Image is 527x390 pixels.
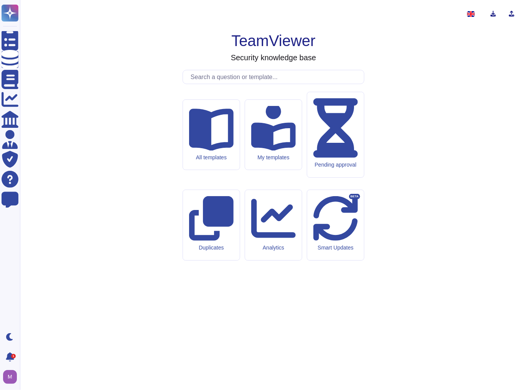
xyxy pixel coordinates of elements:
button: user [2,369,22,385]
div: Pending approval [313,162,358,168]
div: BETA [349,194,360,199]
div: Analytics [251,245,296,251]
div: My templates [251,154,296,161]
div: 1 [11,354,16,359]
img: en [467,11,475,17]
input: Search a question or template... [187,70,364,84]
h1: TeamViewer [231,31,315,50]
div: All templates [189,154,234,161]
img: user [3,370,17,384]
h3: Security knowledge base [231,53,316,62]
div: Smart Updates [313,245,358,251]
div: Duplicates [189,245,234,251]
